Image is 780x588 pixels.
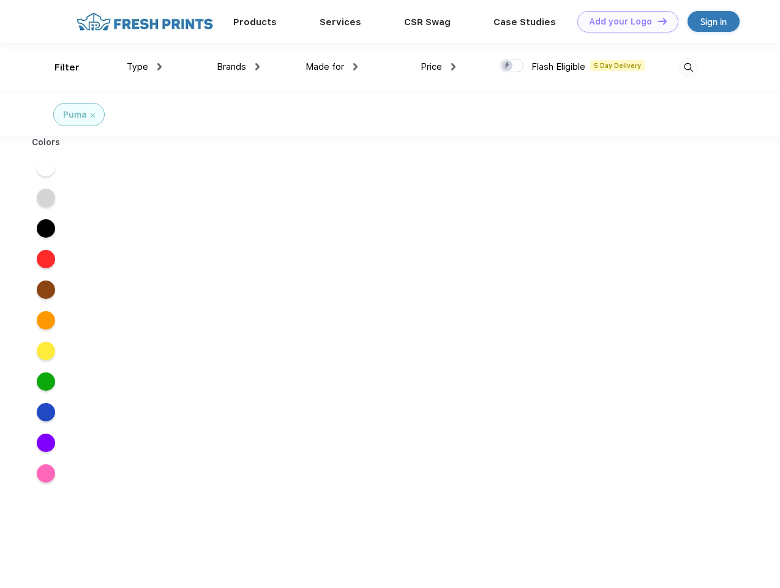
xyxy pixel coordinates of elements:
[590,60,645,71] span: 5 Day Delivery
[73,11,217,32] img: fo%20logo%202.webp
[404,17,451,28] a: CSR Swag
[233,17,277,28] a: Products
[217,61,246,72] span: Brands
[255,63,260,70] img: dropdown.png
[91,113,95,118] img: filter_cancel.svg
[54,61,80,75] div: Filter
[353,63,358,70] img: dropdown.png
[531,61,585,72] span: Flash Eligible
[589,17,652,27] div: Add your Logo
[421,61,442,72] span: Price
[700,15,727,29] div: Sign in
[157,63,162,70] img: dropdown.png
[658,18,667,24] img: DT
[306,61,344,72] span: Made for
[678,58,699,78] img: desktop_search.svg
[451,63,456,70] img: dropdown.png
[63,108,87,121] div: Puma
[688,11,740,32] a: Sign in
[23,136,70,149] div: Colors
[320,17,361,28] a: Services
[127,61,148,72] span: Type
